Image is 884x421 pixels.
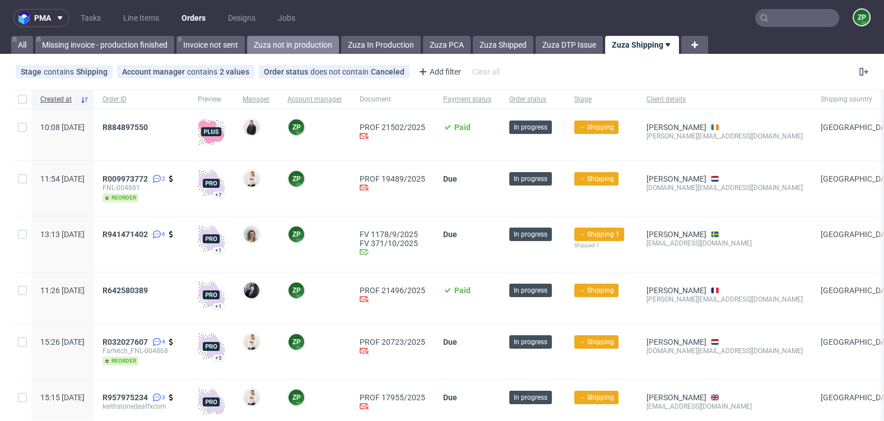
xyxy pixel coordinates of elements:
a: [PERSON_NAME] [646,174,706,183]
div: +1 [215,247,222,253]
span: → Shipping 1 [579,229,620,239]
div: Shipping [76,67,108,76]
span: → Shipping [579,285,614,295]
span: In progress [514,174,547,184]
img: pro-icon.017ec5509f39f3e742e3.png [198,333,225,360]
img: Mari Fok [244,171,259,187]
a: Missing invoice - production finished [35,36,174,54]
a: FV 1178/9/2025 [360,230,425,239]
a: PROF 17955/2025 [360,393,425,402]
a: Zuza PCA [423,36,471,54]
span: Paid [454,286,471,295]
figcaption: ZP [289,334,304,350]
span: Due [443,230,457,239]
img: pro-icon.017ec5509f39f3e742e3.png [198,388,225,415]
span: In progress [514,337,547,347]
a: [PERSON_NAME] [646,337,706,346]
a: R642580389 [103,286,150,295]
span: R941471402 [103,230,148,239]
figcaption: ZP [289,171,304,187]
span: In progress [514,392,547,403]
span: R884897550 [103,123,148,132]
span: Client details [646,95,803,104]
span: 3 [162,393,165,402]
span: → Shipping [579,174,614,184]
span: Preview [198,95,225,104]
span: Order status [264,67,310,76]
a: Tasks [74,9,108,27]
div: +1 [215,303,222,309]
img: logo [18,12,34,25]
span: 4 [162,337,165,346]
img: pro-icon.017ec5509f39f3e742e3.png [198,170,225,197]
span: Order ID [103,95,180,104]
figcaption: ZP [854,10,869,25]
div: [EMAIL_ADDRESS][DOMAIN_NAME] [646,239,803,248]
a: Jobs [271,9,302,27]
div: +7 [215,192,222,198]
figcaption: ZP [289,119,304,135]
figcaption: ZP [289,283,304,298]
a: 6 [150,230,165,239]
a: Line Items [117,9,166,27]
a: R941471402 [103,230,150,239]
span: 15:15 [DATE] [40,393,85,402]
div: [EMAIL_ADDRESS][DOMAIN_NAME] [646,402,803,411]
a: 3 [150,393,165,402]
a: PROF 20723/2025 [360,337,425,346]
a: [PERSON_NAME] [646,286,706,295]
button: pma [13,9,69,27]
a: Orders [175,9,212,27]
div: [PERSON_NAME][EMAIL_ADDRESS][DOMAIN_NAME] [646,132,803,141]
a: [PERSON_NAME] [646,123,706,132]
figcaption: ZP [289,226,304,242]
a: R884897550 [103,123,150,132]
a: Zuza DTP Issue [536,36,603,54]
span: Farfetch_FNL-004868 [103,346,180,355]
a: PROF 21496/2025 [360,286,425,295]
span: Created at [40,95,76,104]
a: All [11,36,33,54]
span: reorder [103,357,138,366]
span: → Shipping [579,392,614,403]
span: 10:08 [DATE] [40,123,85,132]
a: PROF 19489/2025 [360,174,425,183]
span: → Shipping [579,337,614,347]
a: R957975234 [103,393,150,402]
div: Add filter [414,63,463,81]
span: Payment status [443,95,491,104]
span: 11:54 [DATE] [40,174,85,183]
div: Clear all [470,64,502,80]
span: Account manager [122,67,187,76]
span: 2 [162,174,165,183]
span: 13:13 [DATE] [40,230,85,239]
img: Monika Poźniak [244,226,259,242]
a: R032027607 [103,337,150,346]
a: Invoice not sent [176,36,245,54]
span: In progress [514,285,547,295]
span: In progress [514,229,547,239]
span: R957975234 [103,393,148,402]
img: Mari Fok [244,390,259,405]
span: R032027607 [103,337,148,346]
img: pro-icon.017ec5509f39f3e742e3.png [198,225,225,252]
a: Zuza not in production [247,36,339,54]
div: Shipped 1 [574,241,629,250]
a: FV 371/10/2025 [360,239,425,248]
div: [DOMAIN_NAME][EMAIL_ADDRESS][DOMAIN_NAME] [646,183,803,192]
a: R009973772 [103,174,150,183]
a: [PERSON_NAME] [646,393,706,402]
a: PROF 21502/2025 [360,123,425,132]
div: Canceled [371,67,404,76]
span: Document [360,95,425,104]
a: Zuza Shipping [605,36,679,54]
span: FNL-004881 [103,183,180,192]
span: 15:26 [DATE] [40,337,85,346]
img: plus-icon.676465ae8f3a83198b3f.png [198,118,225,145]
span: keithstonedeaffxcom [103,402,180,411]
span: 6 [162,230,165,239]
div: +5 [215,355,222,361]
span: 11:26 [DATE] [40,286,85,295]
a: 4 [150,337,165,346]
img: Adrian Margula [244,119,259,135]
